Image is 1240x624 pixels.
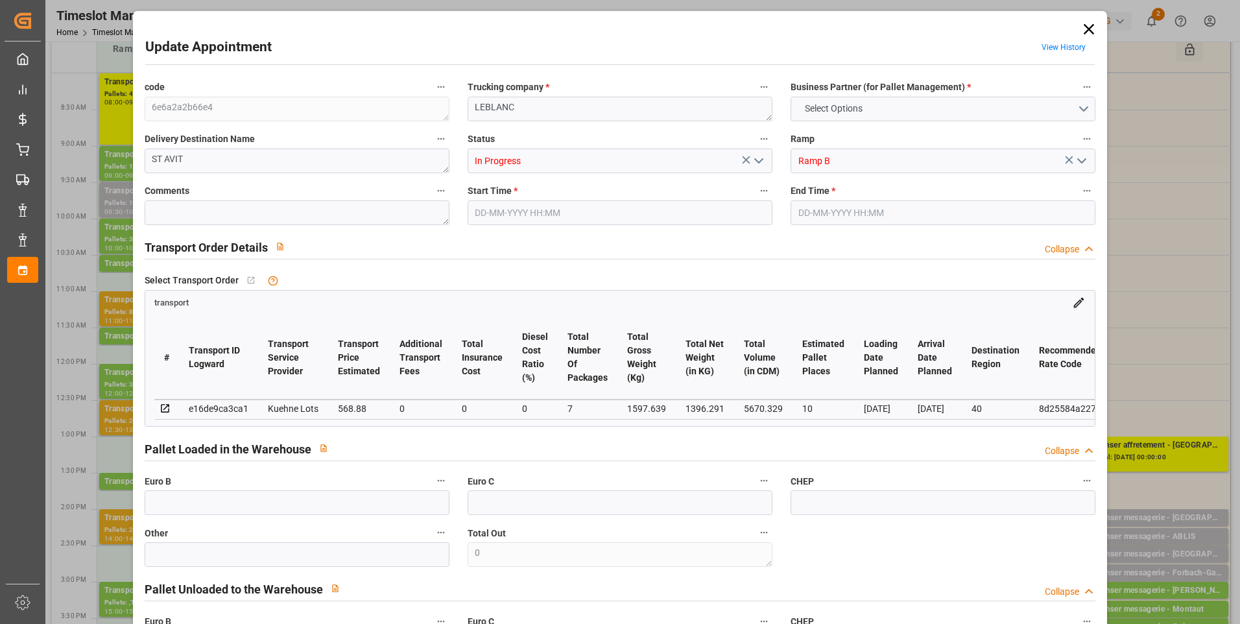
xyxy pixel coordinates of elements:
div: [DATE] [918,401,952,416]
button: Business Partner (for Pallet Management) * [1079,78,1095,95]
button: Euro C [756,472,772,489]
input: Type to search/select [791,149,1095,173]
button: Status [756,130,772,147]
th: Transport Service Provider [258,316,328,400]
div: 0 [399,401,442,416]
input: DD-MM-YYYY HH:MM [468,200,772,225]
span: Euro C [468,475,494,488]
button: Trucking company * [756,78,772,95]
button: End Time * [1079,182,1095,199]
div: [DATE] [864,401,898,416]
span: Status [468,132,495,146]
span: Ramp [791,132,815,146]
h2: Pallet Loaded in the Warehouse [145,440,311,458]
span: Total Out [468,527,506,540]
div: 1597.639 [627,401,666,416]
div: 5670.329 [744,401,783,416]
div: Collapse [1045,444,1079,458]
div: Collapse [1045,243,1079,256]
th: Transport Price Estimated [328,316,390,400]
button: Start Time * [756,182,772,199]
button: Ramp [1079,130,1095,147]
input: DD-MM-YYYY HH:MM [791,200,1095,225]
div: 1396.291 [686,401,724,416]
div: 0 [462,401,503,416]
span: End Time [791,184,835,198]
button: open menu [791,97,1095,121]
textarea: ST AVIT [145,149,449,173]
span: Business Partner (for Pallet Management) [791,80,971,94]
button: Comments [433,182,449,199]
div: Collapse [1045,585,1079,599]
th: Estimated Pallet Places [793,316,854,400]
th: Total Number Of Packages [558,316,617,400]
span: transport [154,298,189,307]
button: Total Out [756,524,772,541]
textarea: LEBLANC [468,97,772,121]
div: 568.88 [338,401,380,416]
div: 7 [567,401,608,416]
button: Euro B [433,472,449,489]
textarea: 0 [468,542,772,567]
button: open menu [748,151,768,171]
span: Start Time [468,184,518,198]
div: e16de9ca3ca1 [189,401,248,416]
button: Delivery Destination Name [433,130,449,147]
a: transport [154,296,189,307]
div: 0 [522,401,548,416]
div: Kuehne Lots [268,401,318,416]
span: Comments [145,184,189,198]
button: CHEP [1079,472,1095,489]
h2: Update Appointment [145,37,272,58]
button: open menu [1071,151,1091,171]
th: # [154,316,179,400]
th: Transport ID Logward [179,316,258,400]
div: 40 [972,401,1019,416]
th: Diesel Cost Ratio (%) [512,316,558,400]
div: 8d25584a2277 [1039,401,1101,416]
span: Delivery Destination Name [145,132,255,146]
span: Select Options [798,102,869,115]
th: Total Volume (in CDM) [734,316,793,400]
button: View description [323,576,348,601]
th: Destination Region [962,316,1029,400]
th: Recommended Rate Code [1029,316,1111,400]
a: View History [1042,43,1086,52]
div: 10 [802,401,844,416]
button: View description [311,436,336,461]
span: code [145,80,165,94]
input: Type to search/select [468,149,772,173]
h2: Pallet Unloaded to the Warehouse [145,581,323,598]
th: Arrival Date Planned [908,316,962,400]
textarea: 6e6a2a2b66e4 [145,97,449,121]
th: Additional Transport Fees [390,316,452,400]
th: Total Insurance Cost [452,316,512,400]
h2: Transport Order Details [145,239,268,256]
span: Trucking company [468,80,549,94]
span: CHEP [791,475,814,488]
span: Select Transport Order [145,274,239,287]
span: Euro B [145,475,171,488]
span: Other [145,527,168,540]
button: Other [433,524,449,541]
button: View description [268,234,292,259]
th: Total Gross Weight (Kg) [617,316,676,400]
th: Loading Date Planned [854,316,908,400]
button: code [433,78,449,95]
th: Total Net Weight (in KG) [676,316,734,400]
